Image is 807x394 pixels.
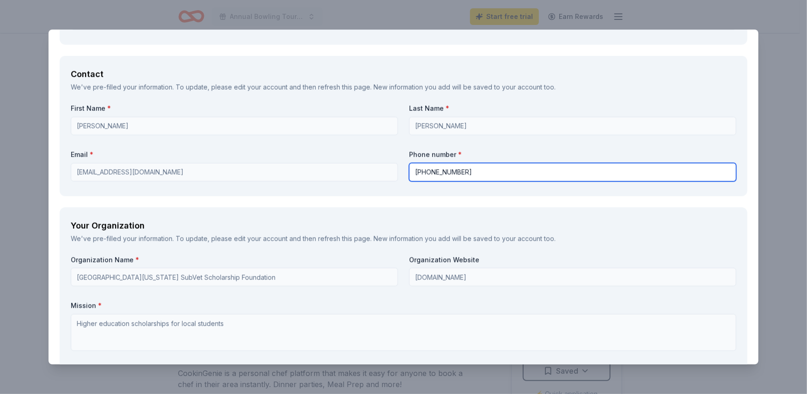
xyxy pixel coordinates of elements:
[71,314,736,351] textarea: Higher education scholarships for local students
[71,150,398,159] label: Email
[71,255,398,265] label: Organization Name
[71,104,398,113] label: First Name
[234,235,287,242] a: edit your account
[409,104,736,113] label: Last Name
[71,233,736,244] div: We've pre-filled your information. To update, please and then refresh this page. New information ...
[71,301,736,310] label: Mission
[71,82,736,93] div: We've pre-filled your information. To update, please and then refresh this page. New information ...
[71,218,736,233] div: Your Organization
[234,83,287,91] a: edit your account
[409,150,736,159] label: Phone number
[409,255,736,265] label: Organization Website
[71,67,736,82] div: Contact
